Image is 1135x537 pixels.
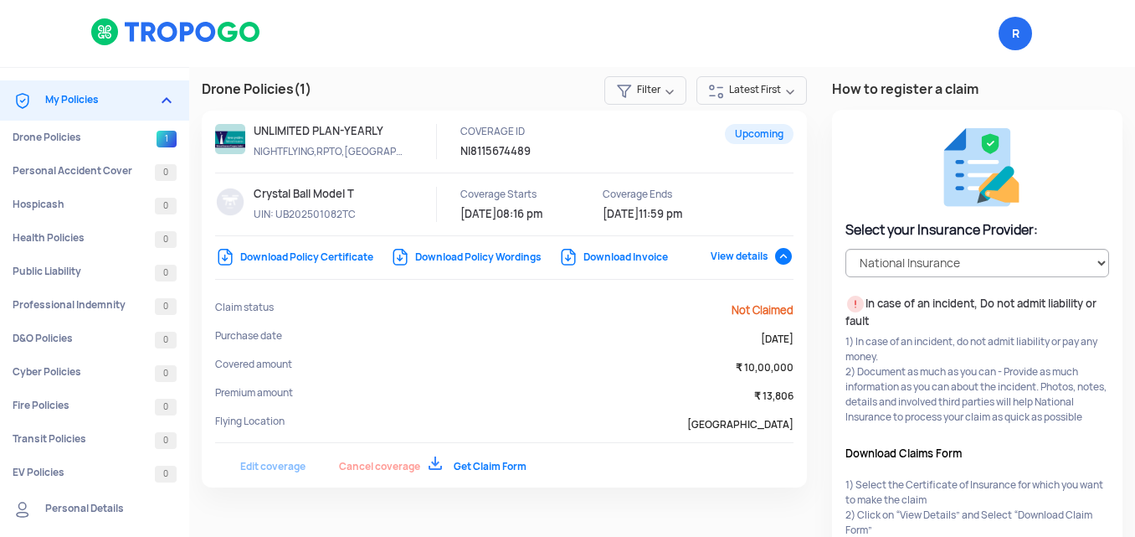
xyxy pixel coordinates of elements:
[155,432,177,449] span: 0
[696,76,807,105] span: Latest First
[215,187,245,217] img: placeholder_drone.jpg
[215,414,646,443] td: Flying Location
[603,207,639,221] span: [DATE]
[155,265,177,281] span: 0
[429,460,526,473] a: Get Claim Form
[845,220,1109,240] h4: Select your Insurance Provider:
[832,80,1122,100] h3: How to register a claim
[845,445,1062,463] span: Download Claims Form
[725,124,793,144] span: Upcoming
[155,231,177,248] span: 0
[603,207,753,222] p: 7/10/2026 11:59 pm
[155,298,177,315] span: 0
[460,144,636,159] p: NI8115674489
[558,250,668,264] a: Download Invoice
[157,131,177,147] span: 1
[90,18,262,46] img: logoHeader.svg
[646,414,793,443] th: [GEOGRAPHIC_DATA]
[155,466,177,483] span: 0
[460,187,611,202] p: Coverage Starts
[155,399,177,416] span: 0
[732,303,793,318] span: Not Claimed
[254,187,404,202] p: Crystal Ball Model T
[254,144,404,159] p: NIGHTFLYING,RPTO,TP
[13,499,33,519] img: ic_Personal%20details.svg
[157,90,177,111] img: expand_more.png
[155,365,177,382] span: 0
[215,300,646,328] td: Claim status
[254,207,404,222] p: UB202501082TC
[639,207,682,221] span: 11:59 pm
[711,250,793,263] span: View details
[215,124,245,154] img: ic_nationallogo.png
[460,207,611,222] p: 8/10/2025 08:16 pm
[603,187,753,202] p: Coverage Ends
[845,334,1109,425] p: 1) In case of an incident, do not admit liability or pay any money. 2) Document as much as you ca...
[215,328,646,357] td: Purchase date
[604,76,686,105] span: Filter
[933,123,1022,212] img: ic_fill_claim_form%201.png
[845,294,865,314] img: ic_alert.svg
[390,250,542,264] a: Download Policy Wordings
[215,357,646,385] td: Covered amount
[155,198,177,214] span: 0
[496,207,542,221] span: 08:16 pm
[646,328,793,357] th: [DATE]
[646,357,793,385] th: ₹ 10,00,000
[460,124,611,139] p: COVERAGE ID
[215,385,646,414] td: Premium amount
[155,332,177,349] span: 0
[999,17,1032,50] span: Rashtriya Raksha University
[845,294,1109,329] p: In case of an incident, Do not admit liability or fault
[460,207,496,221] span: [DATE]
[13,90,33,111] img: ic_Coverages.svg
[202,80,807,101] h3: Drone Policies (1)
[155,164,177,181] span: 0
[215,250,373,264] a: Download Policy Certificate
[254,124,404,139] p: UNLIMITED PLAN-YEARLY
[646,385,793,414] th: ₹ 13,806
